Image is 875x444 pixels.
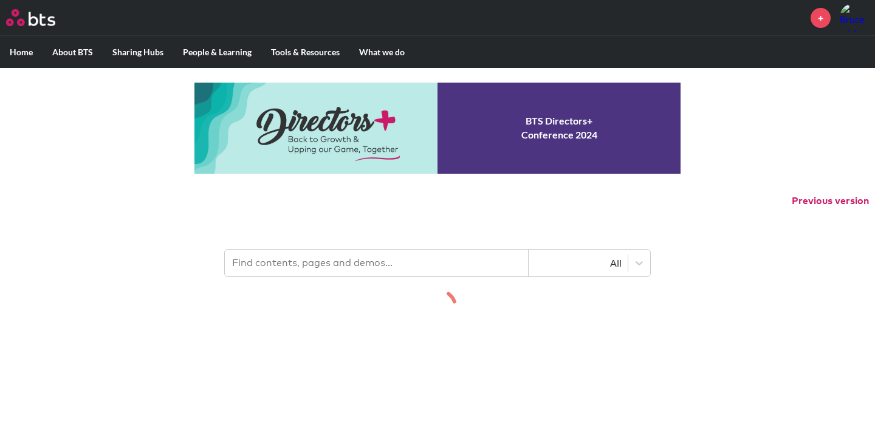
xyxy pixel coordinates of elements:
img: BTS Logo [6,9,55,26]
img: Bruce Watt [840,3,869,32]
input: Find contents, pages and demos... [225,250,529,276]
a: + [811,8,831,28]
label: People & Learning [173,36,261,68]
a: Go home [6,9,78,26]
a: Profile [840,3,869,32]
label: What we do [349,36,414,68]
label: Tools & Resources [261,36,349,68]
label: Sharing Hubs [103,36,173,68]
a: Conference 2024 [194,83,681,174]
label: About BTS [43,36,103,68]
div: All [535,256,622,270]
button: Previous version [792,194,869,208]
